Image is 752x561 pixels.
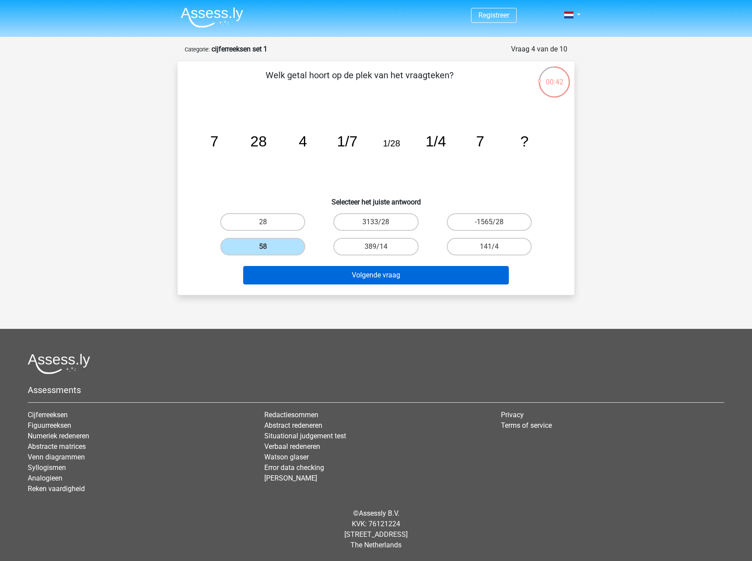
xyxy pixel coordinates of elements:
[383,138,400,148] tspan: 1/28
[501,411,524,419] a: Privacy
[264,463,324,472] a: Error data checking
[264,421,322,430] a: Abstract redeneren
[337,133,358,149] tspan: 1/7
[21,501,731,557] div: © KVK: 76121224 [STREET_ADDRESS] The Netherlands
[28,385,724,395] h5: Assessments
[28,353,90,374] img: Assessly logo
[28,432,89,440] a: Numeriek redeneren
[28,484,85,493] a: Reken vaardigheid
[250,133,266,149] tspan: 28
[185,46,210,53] small: Categorie:
[538,66,571,87] div: 00:42
[220,238,305,255] label: 58
[478,11,509,19] a: Registreer
[501,421,552,430] a: Terms of service
[264,453,309,461] a: Watson glaser
[28,453,85,461] a: Venn diagrammen
[212,45,267,53] strong: cijferreeksen set 1
[210,133,219,149] tspan: 7
[299,133,307,149] tspan: 4
[520,133,529,149] tspan: ?
[28,421,71,430] a: Figuurreeksen
[264,442,320,451] a: Verbaal redeneren
[243,266,509,284] button: Volgende vraag
[28,442,86,451] a: Abstracte matrices
[28,463,66,472] a: Syllogismen
[181,7,243,28] img: Assessly
[264,474,317,482] a: [PERSON_NAME]
[447,238,532,255] label: 141/4
[28,474,62,482] a: Analogieen
[447,213,532,231] label: -1565/28
[264,411,318,419] a: Redactiesommen
[476,133,484,149] tspan: 7
[220,213,305,231] label: 28
[192,69,527,95] p: Welk getal hoort op de plek van het vraagteken?
[28,411,68,419] a: Cijferreeksen
[264,432,346,440] a: Situational judgement test
[333,213,418,231] label: 3133/28
[359,509,399,517] a: Assessly B.V.
[426,133,446,149] tspan: 1/4
[511,44,567,55] div: Vraag 4 van de 10
[192,191,560,206] h6: Selecteer het juiste antwoord
[333,238,418,255] label: 389/14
